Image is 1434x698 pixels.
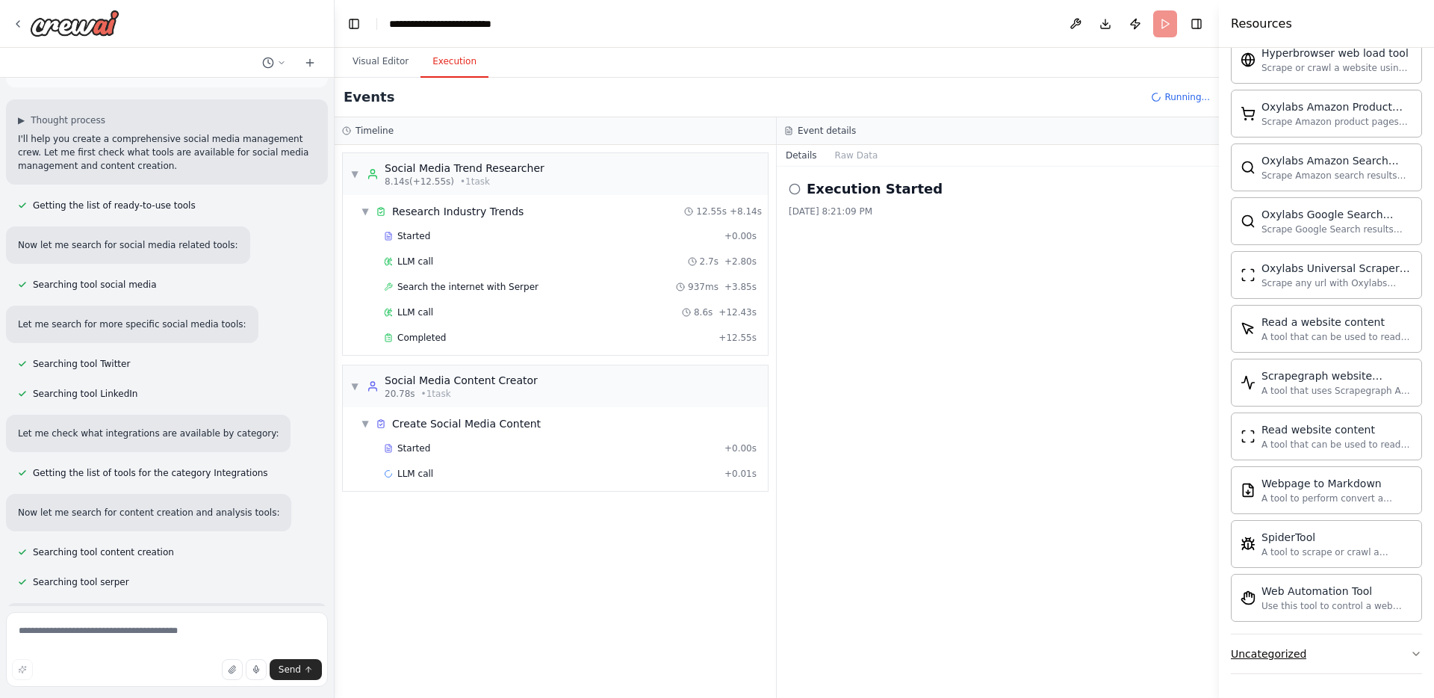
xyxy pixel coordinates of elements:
[18,114,25,126] span: ▶
[33,200,196,211] span: Getting the list of ready-to-use tools
[361,418,370,430] span: ▼
[718,306,757,318] span: + 12.43s
[724,281,757,293] span: + 3.85s
[1241,214,1255,229] img: Oxylabsgooglesearchscrapertool
[724,230,757,242] span: + 0.00s
[298,54,322,72] button: Start a new chat
[356,125,394,137] h3: Timeline
[1261,170,1412,182] div: Scrape Amazon search results with Oxylabs Amazon Search Scraper
[1231,646,1306,661] div: Uncategorized
[694,306,713,318] span: 8.6s
[718,332,757,344] span: + 12.55s
[724,256,757,268] span: + 2.80s
[341,46,420,78] button: Visual Editor
[256,54,292,72] button: Switch to previous chat
[33,388,137,400] span: Searching tool LinkedIn
[397,442,430,454] span: Started
[1261,476,1412,491] div: Webpage to Markdown
[18,427,279,440] p: Let me check what integrations are available by category:
[18,506,279,519] p: Now let me search for content creation and analysis tools:
[1261,530,1412,545] div: SpiderTool
[31,114,105,126] span: Thought process
[350,380,359,392] span: ▼
[1164,91,1210,103] span: Running...
[279,664,301,676] span: Send
[385,373,538,388] div: Social Media Content Creator
[1261,99,1412,114] div: Oxylabs Amazon Product Scraper tool
[397,332,446,344] span: Completed
[1261,315,1412,330] div: Read a website content
[1261,277,1412,289] div: Scrape any url with Oxylabs Universal Scraper
[688,281,718,293] span: 937ms
[33,576,129,588] span: Searching tool serper
[1261,46,1412,61] div: Hyperbrowser web load tool
[460,176,490,188] span: • 1 task
[1241,160,1255,175] img: Oxylabsamazonsearchscrapertool
[1241,106,1255,121] img: Oxylabsamazonproductscrapertool
[33,279,157,291] span: Searching tool social media
[789,206,1207,217] div: [DATE] 8:21:09 PM
[392,416,541,431] span: Create Social Media Content
[350,168,359,180] span: ▼
[826,145,887,166] button: Raw Data
[1261,223,1412,235] div: Scrape Google Search results with Oxylabs Google Search Scraper
[1186,13,1207,34] button: Hide right sidebar
[397,306,433,318] span: LLM call
[33,546,174,558] span: Searching tool content creation
[246,659,267,680] button: Click to speak your automation idea
[1241,590,1255,605] img: Stagehandtool
[392,204,524,219] span: Research Industry Trends
[1261,546,1412,558] div: A tool to scrape or crawl a website and return LLM-ready content.
[1261,385,1412,397] div: A tool that uses Scrapegraph AI to intelligently scrape website content.
[33,358,130,370] span: Searching tool Twitter
[12,659,33,680] button: Improve this prompt
[389,16,541,31] nav: breadcrumb
[421,388,451,400] span: • 1 task
[1231,634,1422,673] button: Uncategorized
[777,145,826,166] button: Details
[1241,268,1255,282] img: Oxylabsuniversalscrapertool
[798,125,856,137] h3: Event details
[361,206,370,217] span: ▼
[1241,52,1255,67] img: Hyperbrowserloadtool
[397,256,433,268] span: LLM call
[1261,422,1412,437] div: Read website content
[18,238,238,252] p: Now let me search for social media related tools:
[33,467,268,479] span: Getting the list of tools for the category Integrations
[1261,62,1412,74] div: Scrape or crawl a website using Hyperbrowser and return the contents in properly formatted markdo...
[344,87,394,108] h2: Events
[696,206,727,217] span: 12.55s
[270,659,322,680] button: Send
[1261,261,1412,276] div: Oxylabs Universal Scraper tool
[1231,15,1292,33] h4: Resources
[1261,584,1412,599] div: Web Automation Tool
[1261,207,1412,222] div: Oxylabs Google Search Scraper tool
[700,256,718,268] span: 2.7s
[807,179,943,200] h2: Execution Started
[18,114,105,126] button: ▶Thought process
[1261,153,1412,168] div: Oxylabs Amazon Search Scraper tool
[397,281,538,293] span: Search the internet with Serper
[30,10,119,37] img: Logo
[1261,439,1412,451] div: A tool that can be used to read a website content.
[1241,537,1255,552] img: Spidertool
[730,206,762,217] span: + 8.14s
[1261,331,1412,343] div: A tool that can be used to read a website content.
[1241,429,1255,444] img: Scrapewebsitetool
[344,13,364,34] button: Hide left sidebar
[724,468,757,480] span: + 0.01s
[397,468,433,480] span: LLM call
[397,230,430,242] span: Started
[1241,483,1255,498] img: Serplywebpagetomarkdowntool
[385,388,415,400] span: 20.78s
[1241,375,1255,390] img: Scrapegraphscrapetool
[1261,116,1412,128] div: Scrape Amazon product pages with Oxylabs Amazon Product Scraper
[1261,600,1412,612] div: Use this tool to control a web browser and interact with websites using natural language. Capabil...
[420,46,488,78] button: Execution
[222,659,243,680] button: Upload files
[385,161,544,176] div: Social Media Trend Researcher
[18,318,246,331] p: Let me search for more specific social media tools:
[724,442,757,454] span: + 0.00s
[1241,321,1255,336] img: Scrapeelementfromwebsitetool
[1261,492,1412,504] div: A tool to perform convert a webpage to markdown to make it easier for LLMs to understand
